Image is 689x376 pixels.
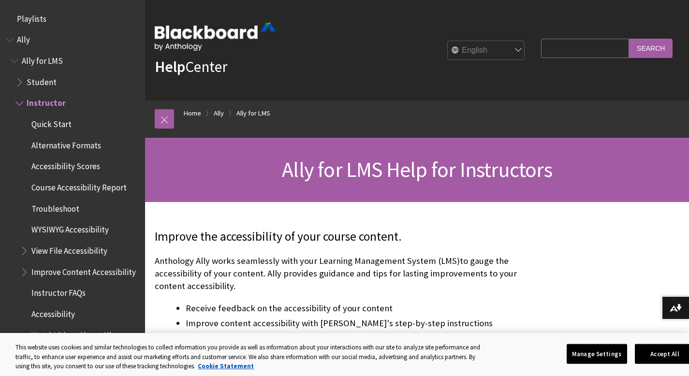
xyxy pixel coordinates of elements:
[31,327,116,340] span: Watch Videos About Ally
[155,57,227,76] a: HelpCenter
[282,156,552,183] span: Ally for LMS Help for Instructors
[186,317,536,330] li: Improve content accessibility with [PERSON_NAME]'s step-by-step instructions
[22,53,63,66] span: Ally for LMS
[155,255,536,293] p: Anthology Ally works seamlessly with your Learning Management System (LMS)to gauge the accessibil...
[17,32,30,45] span: Ally
[31,116,72,129] span: Quick Start
[31,264,136,277] span: Improve Content Accessibility
[15,343,483,371] div: This website uses cookies and similar technologies to collect information you provide as well as ...
[31,179,127,192] span: Course Accessibility Report
[27,95,66,108] span: Instructor
[31,137,101,150] span: Alternative Formats
[629,39,673,58] input: Search
[198,362,254,370] a: More information about your privacy, opens in a new tab
[31,159,100,172] span: Accessibility Scores
[236,107,270,119] a: Ally for LMS
[155,23,276,51] img: Blackboard by Anthology
[186,302,536,315] li: Receive feedback on the accessibility of your content
[31,285,86,298] span: Instructor FAQs
[155,228,536,246] p: Improve the accessibility of your course content.
[31,306,75,319] span: Accessibility
[6,11,139,27] nav: Book outline for Playlists
[184,107,201,119] a: Home
[27,74,57,87] span: Student
[567,344,627,364] button: Manage Settings
[17,11,46,24] span: Playlists
[31,201,79,214] span: Troubleshoot
[155,57,185,76] strong: Help
[214,107,224,119] a: Ally
[31,243,107,256] span: View File Accessibility
[448,41,525,60] select: Site Language Selector
[31,222,109,235] span: WYSIWYG Accessibility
